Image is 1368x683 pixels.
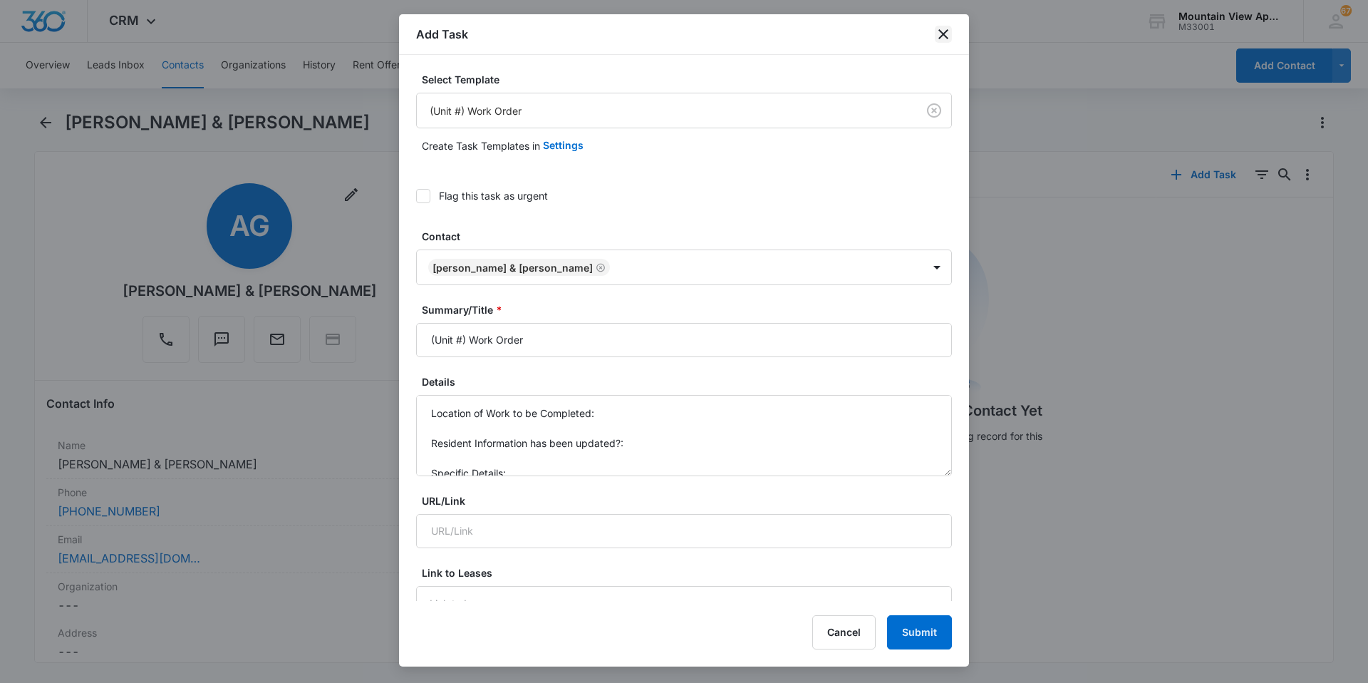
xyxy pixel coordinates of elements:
[422,565,958,580] label: Link to Leases
[422,374,958,389] label: Details
[812,615,876,649] button: Cancel
[593,262,606,272] div: Remove Alexis Galvin & Kyilee Pennock
[923,99,945,122] button: Clear
[432,262,593,274] div: [PERSON_NAME] & [PERSON_NAME]
[422,302,958,317] label: Summary/Title
[416,395,952,476] textarea: Location of Work to be Completed: Resident Information has been updated?: Specific Details:
[439,188,548,203] div: Flag this task as urgent
[935,26,952,43] button: close
[422,138,540,153] p: Create Task Templates in
[422,72,958,87] label: Select Template
[422,229,958,244] label: Contact
[422,493,958,508] label: URL/Link
[887,615,952,649] button: Submit
[416,26,468,43] h1: Add Task
[416,514,952,548] input: URL/Link
[416,323,952,357] input: Summary/Title
[543,128,584,163] button: Settings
